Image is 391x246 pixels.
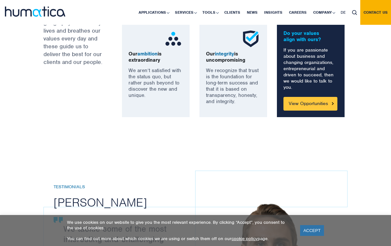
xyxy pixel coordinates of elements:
[67,236,292,241] p: You can find out more about which cookies we are using or switch them off on our page.
[300,225,324,236] a: ACCEPT
[332,102,334,105] img: Button
[67,220,292,231] p: We use cookies on our website to give you the most relevant experience. By clicking “Accept”, you...
[5,7,65,17] img: logo
[163,29,183,49] img: ico
[283,47,338,90] p: If you are passionate about business and changing organizations, entrepreneurial and driven to su...
[341,10,346,15] span: DE
[241,29,261,49] img: ico
[352,10,357,15] img: search_icon
[283,30,338,43] p: Do your values align with ours?
[206,68,261,105] p: We recognize that trust is the foundation for long-term success and that it is based on transpare...
[206,51,261,63] p: Our is uncompromising
[54,195,205,210] h2: [PERSON_NAME]
[128,68,183,99] p: We aren’t satisfied with the status quo, but rather push beyond to discover the new and unique.
[54,184,205,190] h6: Testimonials
[283,97,337,111] a: View Opportunities
[128,51,183,63] p: Our is extraordinary
[137,51,158,57] span: ambition
[215,51,234,57] span: integrity
[231,236,258,241] a: cookie policy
